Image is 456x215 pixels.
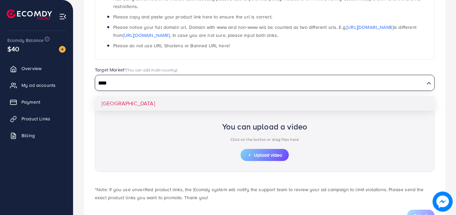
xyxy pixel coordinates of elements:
a: My ad accounts [5,78,68,92]
img: logo [7,9,52,20]
span: Please copy and paste your product link here to ensure the url is correct. [113,13,272,20]
span: $40 [7,44,19,54]
a: [URL][DOMAIN_NAME] [346,24,394,31]
a: Payment [5,95,68,109]
span: Billing [21,132,35,139]
p: Click on the button or drag files here [222,136,308,144]
span: Please do not use URL Shortens or Banned URL here! [113,42,230,49]
img: menu [59,13,67,20]
img: image [433,192,453,212]
a: [URL][DOMAIN_NAME] [123,32,170,39]
div: Search for option [95,75,435,91]
span: Product Links [21,115,50,122]
span: (You can add multi-country) [126,67,177,73]
span: Payment [21,99,40,105]
a: Product Links [5,112,68,125]
img: image [59,46,66,53]
span: Overview [21,65,42,72]
h2: You can upload a video [222,122,308,131]
span: Please notice your full domain url. Domain with www and non-www will be counted as two different ... [113,24,416,38]
p: *Note: If you use unverified product links, the Ecomdy system will notify the support team to rev... [95,185,435,202]
span: Ecomdy Balance [7,37,44,44]
li: [GEOGRAPHIC_DATA] [95,96,435,111]
label: Target Market [95,66,178,73]
button: Upload video [241,149,289,161]
input: Search for option [96,78,424,89]
span: Upload video [247,153,282,157]
span: My ad accounts [21,82,56,89]
a: Billing [5,129,68,142]
a: Overview [5,62,68,75]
